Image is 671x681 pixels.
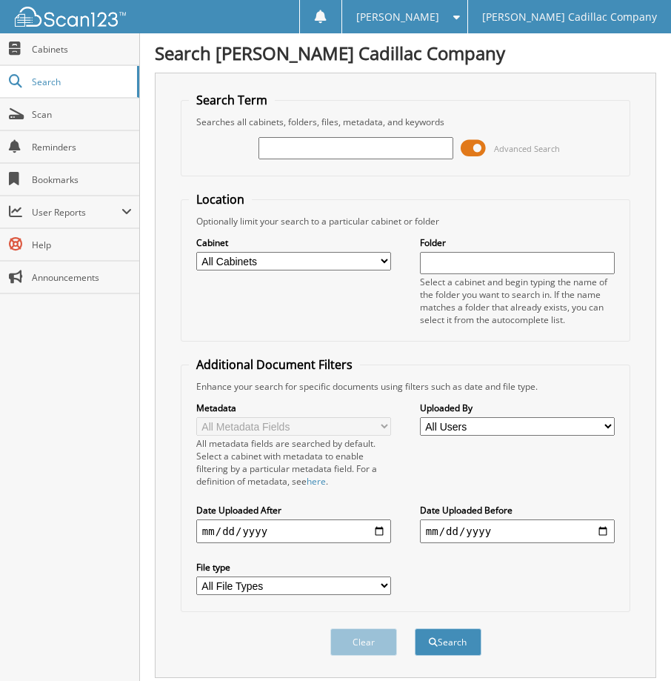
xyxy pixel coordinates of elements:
legend: Additional Document Filters [189,356,360,373]
span: Cabinets [32,43,132,56]
span: Advanced Search [494,143,560,154]
span: Bookmarks [32,173,132,186]
img: scan123-logo-white.svg [15,7,126,27]
span: Announcements [32,271,132,284]
input: end [420,519,615,543]
label: Metadata [196,402,391,414]
span: Search [32,76,130,88]
label: Cabinet [196,236,391,249]
label: Date Uploaded Before [420,504,615,516]
legend: Location [189,191,252,207]
iframe: Chat Widget [597,610,671,681]
label: Folder [420,236,615,249]
legend: Search Term [189,92,275,108]
div: Enhance your search for specific documents using filters such as date and file type. [189,380,622,393]
span: Reminders [32,141,132,153]
div: Searches all cabinets, folders, files, metadata, and keywords [189,116,622,128]
button: Search [415,628,481,656]
div: All metadata fields are searched by default. Select a cabinet with metadata to enable filtering b... [196,437,391,488]
span: Help [32,239,132,251]
input: start [196,519,391,543]
button: Clear [330,628,397,656]
h1: Search [PERSON_NAME] Cadillac Company [155,41,656,65]
span: [PERSON_NAME] Cadillac Company [482,13,657,21]
span: Scan [32,108,132,121]
div: Select a cabinet and begin typing the name of the folder you want to search in. If the name match... [420,276,615,326]
a: here [307,475,326,488]
label: Date Uploaded After [196,504,391,516]
label: Uploaded By [420,402,615,414]
div: Optionally limit your search to a particular cabinet or folder [189,215,622,227]
span: User Reports [32,206,121,219]
span: [PERSON_NAME] [356,13,439,21]
label: File type [196,561,391,574]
